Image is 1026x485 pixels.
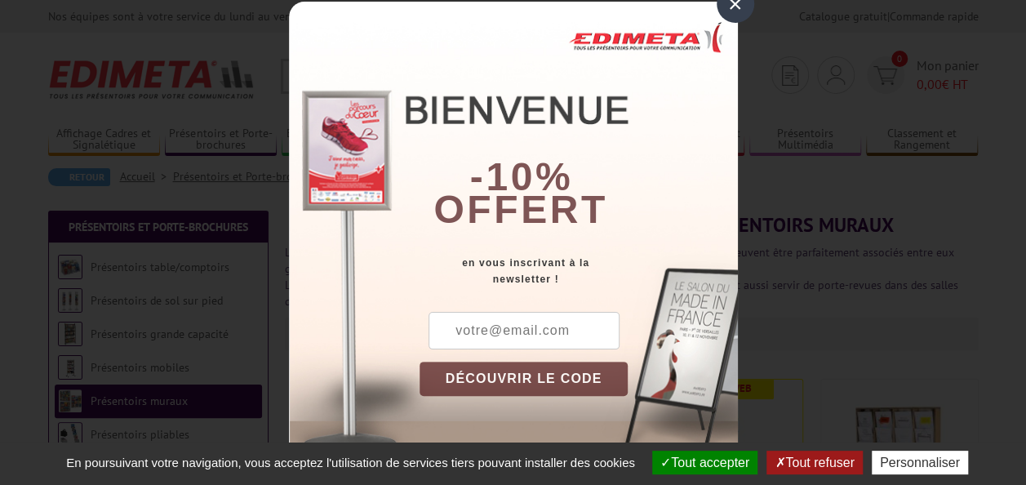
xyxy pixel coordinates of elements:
font: offert [433,188,608,231]
button: Personnaliser (fenêtre modale) [872,451,968,474]
button: DÉCOUVRIR LE CODE [420,362,628,396]
input: votre@email.com [429,312,620,349]
span: En poursuivant votre navigation, vous acceptez l'utilisation de services tiers pouvant installer ... [58,456,643,469]
button: Tout refuser [766,451,862,474]
button: Tout accepter [652,451,757,474]
b: -10% [470,155,573,198]
div: en vous inscrivant à la newsletter ! [420,255,738,287]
